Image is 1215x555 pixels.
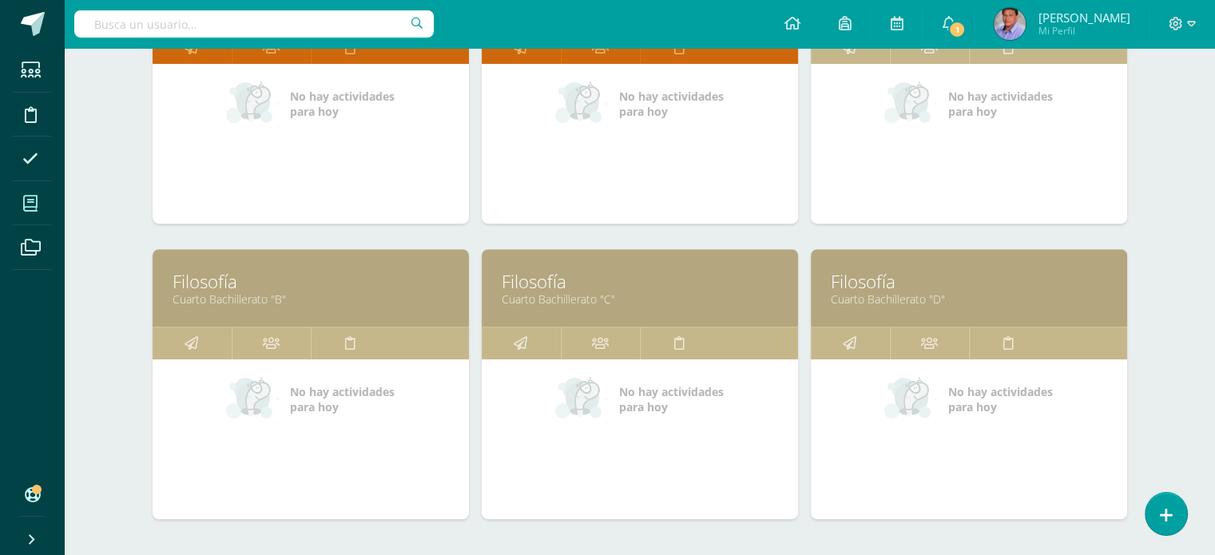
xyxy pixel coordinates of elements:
span: [PERSON_NAME] [1038,10,1130,26]
img: no_activities_small.png [884,80,937,128]
img: no_activities_small.png [884,375,937,423]
img: no_activities_small.png [555,375,608,423]
span: Mi Perfil [1038,24,1130,38]
a: Filosofía [502,269,778,294]
img: no_activities_small.png [226,80,279,128]
input: Busca un usuario... [74,10,434,38]
img: no_activities_small.png [555,80,608,128]
span: No hay actividades para hoy [948,384,1053,414]
span: No hay actividades para hoy [619,384,724,414]
span: 1 [948,21,966,38]
a: Cuarto Bachillerato "B" [173,291,449,307]
span: No hay actividades para hoy [290,384,395,414]
a: Filosofía [831,269,1107,294]
a: Cuarto Bachillerato "C" [502,291,778,307]
span: No hay actividades para hoy [619,89,724,119]
img: no_activities_small.png [226,375,279,423]
a: Filosofía [173,269,449,294]
a: Cuarto Bachillerato "D" [831,291,1107,307]
img: 92459bc38e4c31e424b558ad48554e40.png [994,8,1026,40]
span: No hay actividades para hoy [290,89,395,119]
span: No hay actividades para hoy [948,89,1053,119]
